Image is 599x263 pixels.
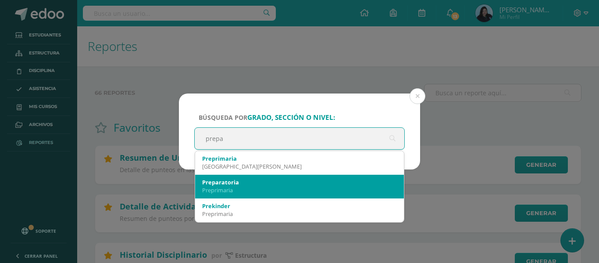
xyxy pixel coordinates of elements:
[202,186,397,194] div: Preprimaria
[202,210,397,218] div: Preprimaria
[202,202,397,210] div: Prekinder
[202,178,397,186] div: Preparatoria
[247,113,335,122] strong: grado, sección o nivel:
[202,155,397,162] div: Preprimaria
[202,162,397,170] div: [GEOGRAPHIC_DATA][PERSON_NAME]
[195,128,404,149] input: ej. Primero primaria, etc.
[199,113,335,122] span: Búsqueda por
[410,88,425,104] button: Close (Esc)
